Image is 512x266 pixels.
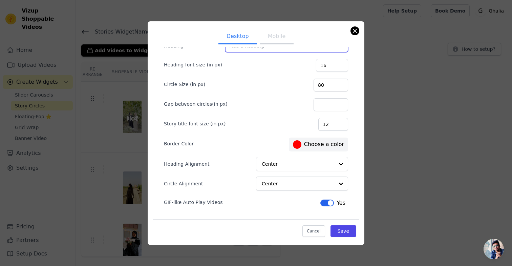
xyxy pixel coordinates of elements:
[164,81,205,88] label: Circle Size (in px)
[302,225,325,237] button: Cancel
[164,140,194,147] label: Border Color
[164,61,222,68] label: Heading font size (in px)
[293,140,344,149] label: Choose a color
[330,225,356,237] button: Save
[260,29,294,44] button: Mobile
[351,27,359,35] button: Close modal
[337,199,345,207] span: Yes
[164,180,205,187] label: Circle Alignment
[164,120,226,127] label: Story title font size (in px)
[164,199,223,206] label: GIF-like Auto Play Videos
[164,101,228,107] label: Gap between circles(in px)
[164,161,211,167] label: Heading Alignment
[218,29,257,44] button: Desktop
[484,239,504,259] div: Ouvrir le chat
